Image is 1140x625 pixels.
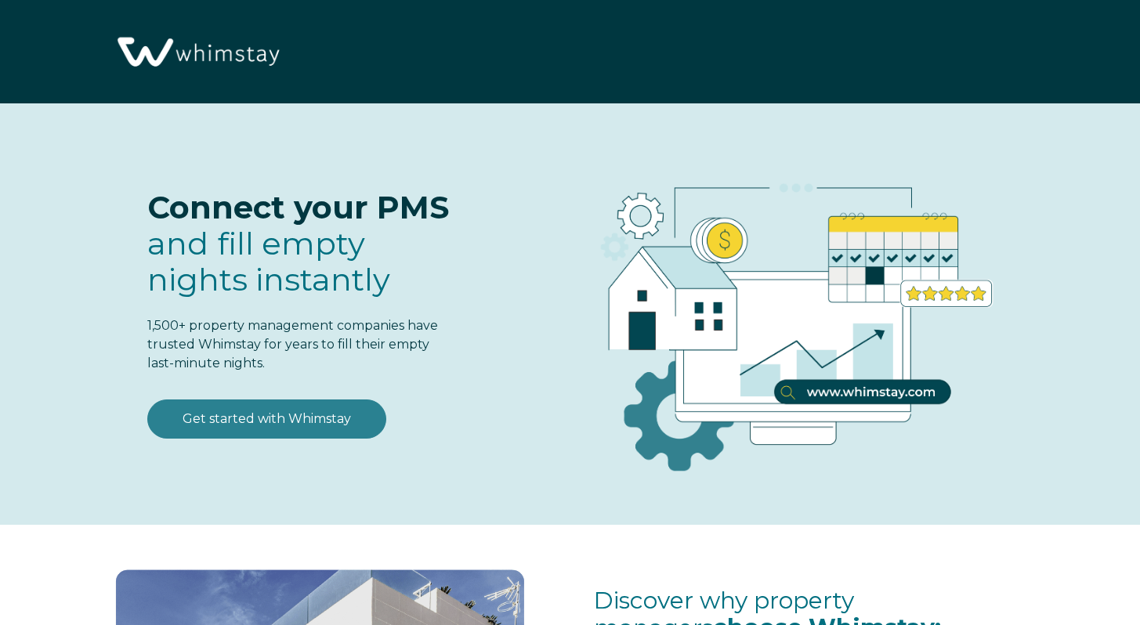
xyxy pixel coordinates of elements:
img: Whimstay Logo-02 1 [110,8,284,98]
span: Connect your PMS [147,188,449,226]
span: 1,500+ property management companies have trusted Whimstay for years to fill their empty last-min... [147,318,438,370]
img: RBO Ilustrations-03 [512,135,1063,497]
span: and [147,224,390,298]
a: Get started with Whimstay [147,399,386,439]
span: fill empty nights instantly [147,224,390,298]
